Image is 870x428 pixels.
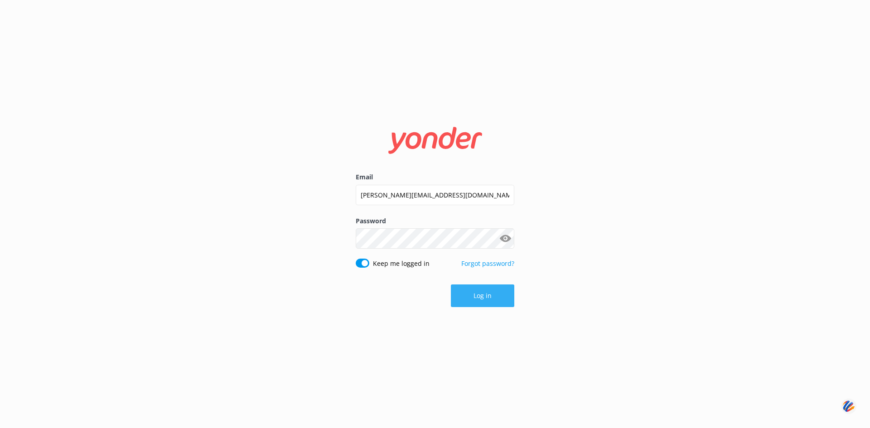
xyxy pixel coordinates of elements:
[461,259,514,268] a: Forgot password?
[496,230,514,248] button: Show password
[373,259,430,269] label: Keep me logged in
[451,284,514,307] button: Log in
[356,185,514,205] input: user@emailaddress.com
[356,172,514,182] label: Email
[841,398,856,414] img: svg+xml;base64,PHN2ZyB3aWR0aD0iNDQiIGhlaWdodD0iNDQiIHZpZXdCb3g9IjAgMCA0NCA0NCIgZmlsbD0ibm9uZSIgeG...
[356,216,514,226] label: Password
